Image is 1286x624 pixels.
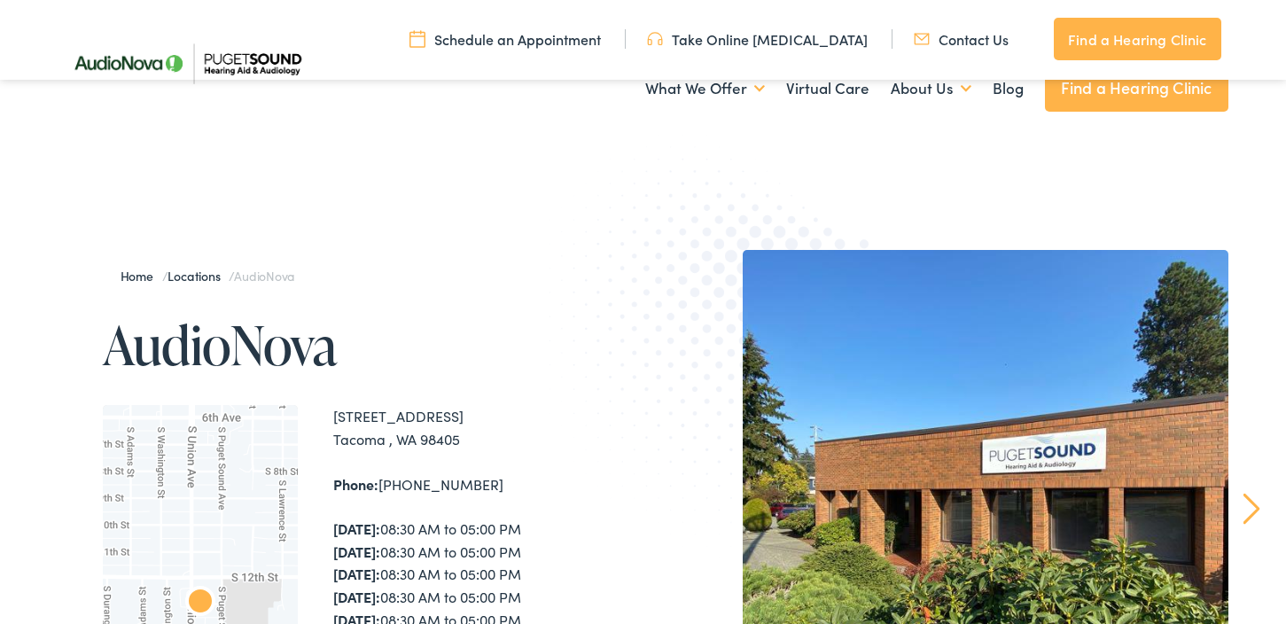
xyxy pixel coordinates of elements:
span: / / [121,267,295,285]
a: Home [121,267,162,285]
a: About Us [891,56,971,121]
img: utility icon [409,29,425,49]
a: Virtual Care [786,56,869,121]
a: Find a Hearing Clinic [1045,64,1228,112]
img: utility icon [914,29,930,49]
strong: [DATE]: [333,542,380,561]
a: Contact Us [914,29,1009,49]
a: Next [1243,493,1259,525]
a: Locations [168,267,229,285]
a: Schedule an Appointment [409,29,601,49]
strong: Phone: [333,474,378,494]
div: [STREET_ADDRESS] Tacoma , WA 98405 [333,405,643,450]
h1: AudioNova [103,316,643,374]
a: Take Online [MEDICAL_DATA] [647,29,868,49]
span: AudioNova [234,267,294,285]
strong: [DATE]: [333,564,380,583]
img: utility icon [647,29,663,49]
a: Blog [993,56,1024,121]
strong: [DATE]: [333,587,380,606]
a: What We Offer [645,56,765,121]
a: Find a Hearing Clinic [1054,18,1220,60]
strong: [DATE]: [333,519,380,538]
div: [PHONE_NUMBER] [333,473,643,496]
